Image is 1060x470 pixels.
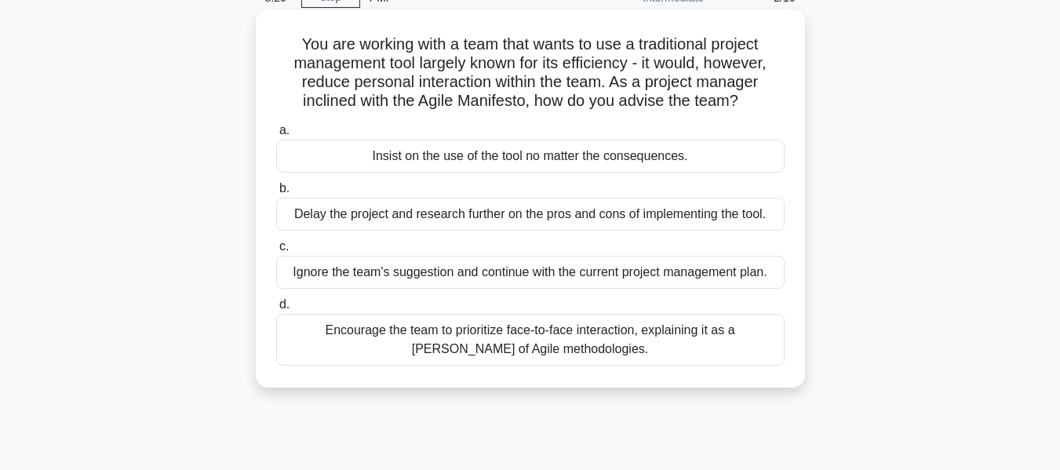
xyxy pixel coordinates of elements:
[276,314,785,366] div: Encourage the team to prioritize face-to-face interaction, explaining it as a [PERSON_NAME] of Ag...
[276,140,785,173] div: Insist on the use of the tool no matter the consequences.
[279,297,290,311] span: d.
[279,239,289,253] span: c.
[276,198,785,231] div: Delay the project and research further on the pros and cons of implementing the tool.
[279,181,290,195] span: b.
[276,256,785,289] div: Ignore the team's suggestion and continue with the current project management plan.
[275,35,786,111] h5: You are working with a team that wants to use a traditional project management tool largely known...
[279,123,290,137] span: a.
